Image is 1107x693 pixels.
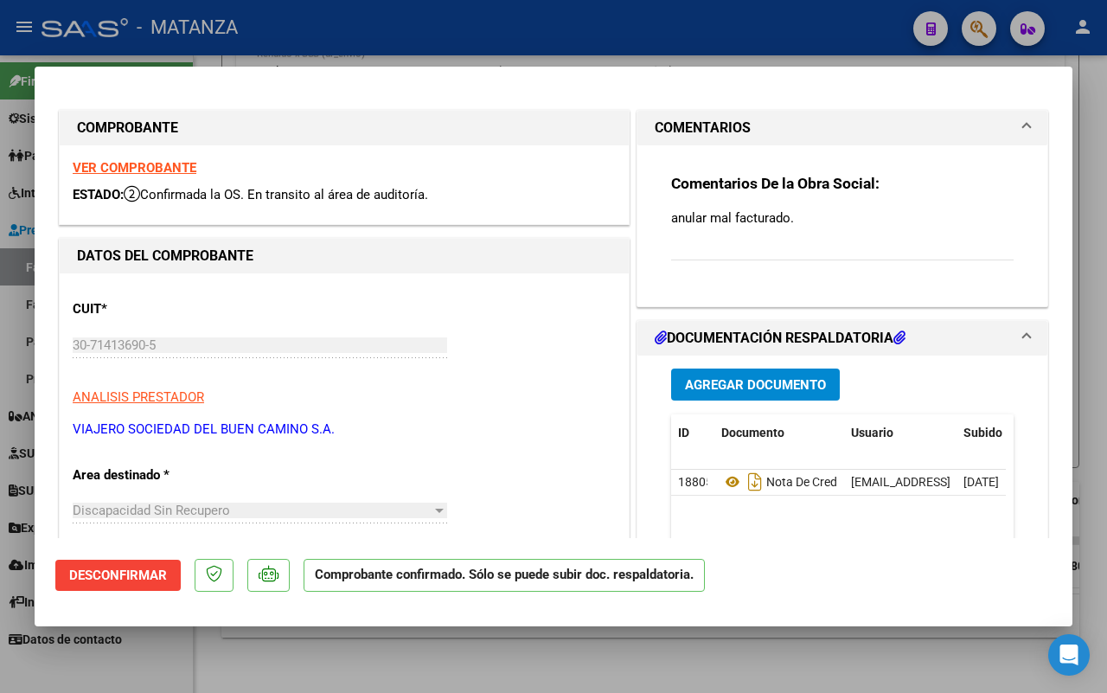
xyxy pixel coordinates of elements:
span: Nota De Credito [721,475,851,489]
i: Descargar documento [744,468,766,496]
span: ESTADO: [73,187,124,202]
h1: DOCUMENTACIÓN RESPALDATORIA [655,328,905,349]
strong: DATOS DEL COMPROBANTE [77,247,253,264]
h1: COMENTARIOS [655,118,751,138]
a: VER COMPROBANTE [73,160,196,176]
p: CUIT [73,299,235,319]
mat-expansion-panel-header: COMENTARIOS [637,111,1047,145]
p: Area destinado * [73,465,235,485]
span: Discapacidad Sin Recupero [73,503,230,518]
span: Usuario [851,426,893,440]
span: [DATE] [963,475,999,489]
span: Desconfirmar [69,568,167,583]
strong: Comentarios De la Obra Social: [671,175,880,192]
mat-expansion-panel-header: DOCUMENTACIÓN RESPALDATORIA [637,321,1047,356]
datatable-header-cell: Documento [714,414,844,452]
p: anular mal facturado. [671,209,1014,228]
datatable-header-cell: ID [671,414,714,452]
datatable-header-cell: Usuario [844,414,957,452]
button: Agregar Documento [671,369,840,401]
span: ID [678,426,689,440]
span: Agregar Documento [685,377,826,393]
strong: COMPROBANTE [77,119,178,136]
button: Desconfirmar [55,560,181,591]
span: ANALISIS PRESTADOR [73,389,204,405]
p: Comprobante confirmado. Sólo se puede subir doc. respaldatoria. [304,559,705,593]
span: 18805 [678,475,713,489]
span: Subido [963,426,1002,440]
div: Open Intercom Messenger [1048,634,1090,676]
datatable-header-cell: Subido [957,414,1043,452]
p: VIAJERO SOCIEDAD DEL BUEN CAMINO S.A. [73,420,616,440]
span: Confirmada la OS. En transito al área de auditoría. [124,187,428,202]
div: COMENTARIOS [637,145,1047,305]
span: Documento [721,426,784,440]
